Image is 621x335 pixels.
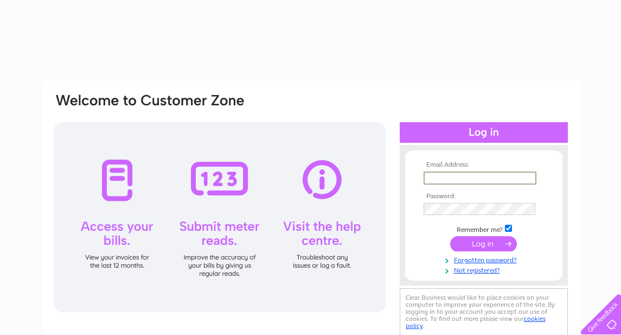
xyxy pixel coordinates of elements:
[421,223,547,234] td: Remember me?
[421,193,547,200] th: Password:
[424,254,547,264] a: Forgotten password?
[424,264,547,275] a: Not registered?
[450,236,517,251] input: Submit
[406,315,546,330] a: cookies policy
[421,161,547,169] th: Email Address:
